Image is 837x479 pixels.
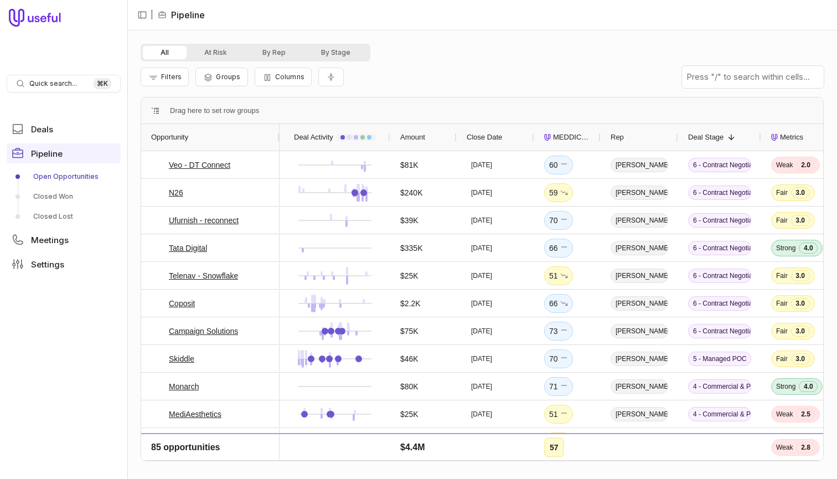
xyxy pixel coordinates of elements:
[170,104,259,117] div: Row Groups
[7,188,121,205] a: Closed Won
[776,437,788,446] span: Fair
[791,187,810,198] span: 3.0
[688,435,751,449] span: 4 - Commercial & Product Validation
[776,244,795,253] span: Strong
[471,437,492,446] time: [DATE]
[471,299,492,308] time: [DATE]
[791,270,810,281] span: 3.0
[776,299,788,308] span: Fair
[776,216,788,225] span: Fair
[400,241,422,255] div: $335K
[151,8,153,22] span: |
[549,214,568,227] div: 70
[560,352,568,365] span: No change
[611,131,624,144] span: Rep
[471,327,492,336] time: [DATE]
[796,409,815,420] span: 2.5
[560,158,568,172] span: No change
[161,73,182,81] span: Filters
[467,131,502,144] span: Close Date
[245,46,303,59] button: By Rep
[688,186,751,200] span: 6 - Contract Negotiation
[7,254,121,274] a: Settings
[134,7,151,23] button: Collapse sidebar
[553,131,591,144] span: MEDDICC Score
[400,186,422,199] div: $240K
[791,353,810,364] span: 3.0
[7,168,121,225] div: Pipeline submenu
[31,125,53,133] span: Deals
[7,208,121,225] a: Closed Lost
[195,68,247,86] button: Group Pipeline
[31,236,69,244] span: Meetings
[611,379,668,394] span: [PERSON_NAME]
[776,354,788,363] span: Fair
[688,379,751,394] span: 4 - Commercial & Product Validation
[549,325,568,338] div: 73
[560,408,568,421] span: No change
[796,159,815,171] span: 2.0
[611,158,668,172] span: [PERSON_NAME]
[611,352,668,366] span: [PERSON_NAME]
[549,408,568,421] div: 51
[560,241,568,255] span: No change
[791,215,810,226] span: 3.0
[688,241,751,255] span: 6 - Contract Negotiation
[560,214,568,227] span: No change
[471,410,492,419] time: [DATE]
[141,68,189,86] button: Filter Pipeline
[791,436,810,447] span: 3.0
[7,119,121,139] a: Deals
[187,46,245,59] button: At Risk
[688,352,751,366] span: 5 - Managed POC
[318,68,344,87] button: Collapse all rows
[169,297,195,310] a: Coposit
[799,381,818,392] span: 4.0
[294,131,333,144] span: Deal Activity
[776,327,788,336] span: Fair
[169,186,183,199] a: N26
[400,408,418,421] div: $25K
[303,46,368,59] button: By Stage
[688,324,751,338] span: 6 - Contract Negotiation
[169,435,215,449] a: Direct Ferries
[143,46,187,59] button: All
[560,435,568,449] span: No change
[471,382,492,391] time: [DATE]
[151,131,188,144] span: Opportunity
[169,241,207,255] a: Tata Digital
[688,269,751,283] span: 6 - Contract Negotiation
[400,131,425,144] span: Amount
[471,271,492,280] time: [DATE]
[400,435,418,449] div: $95K
[7,230,121,250] a: Meetings
[791,326,810,337] span: 3.0
[688,158,751,172] span: 6 - Contract Negotiation
[400,269,418,282] div: $25K
[611,186,668,200] span: [PERSON_NAME]
[94,78,111,89] kbd: ⌘ K
[611,241,668,255] span: [PERSON_NAME]
[776,161,793,169] span: Weak
[688,213,751,228] span: 6 - Contract Negotiation
[169,214,239,227] a: Ufurnish - reconnect
[471,216,492,225] time: [DATE]
[776,188,788,197] span: Fair
[471,354,492,363] time: [DATE]
[169,380,199,393] a: Monarch
[544,124,591,151] div: MEDDICC Score
[549,380,568,393] div: 71
[791,298,810,309] span: 3.0
[275,73,304,81] span: Columns
[169,352,194,365] a: Skiddle
[400,325,418,338] div: $75K
[682,66,824,88] input: Press "/" to search within cells...
[799,243,818,254] span: 4.0
[776,410,793,419] span: Weak
[688,296,751,311] span: 6 - Contract Negotiation
[611,213,668,228] span: [PERSON_NAME]
[549,352,568,365] div: 70
[170,104,259,117] span: Drag here to set row groups
[611,435,668,449] span: [PERSON_NAME]
[158,8,205,22] li: Pipeline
